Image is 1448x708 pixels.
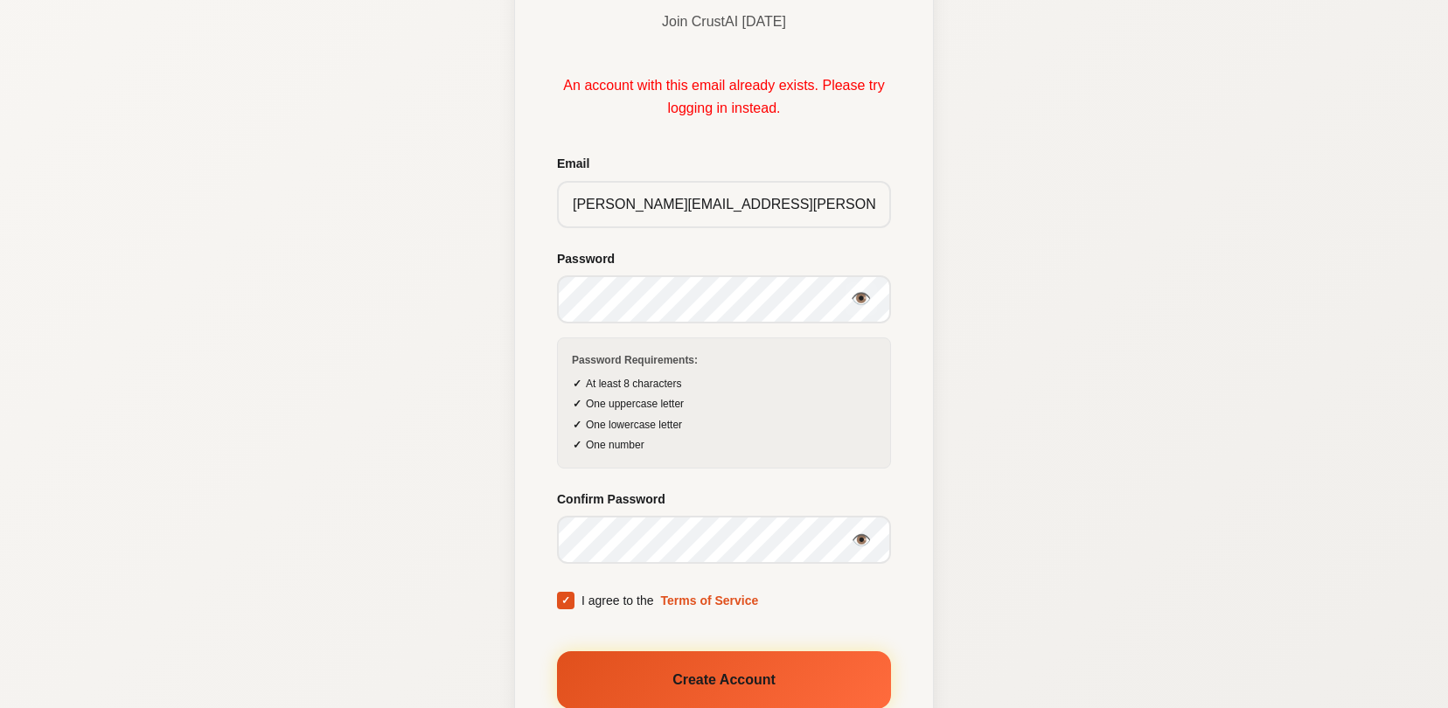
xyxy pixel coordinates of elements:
button: Show password [846,524,877,556]
label: Email [557,154,891,173]
p: Password Requirements: [572,352,876,369]
input: your@email.com [557,181,891,228]
label: Confirm Password [557,489,891,509]
a: Terms of Service [661,593,759,610]
label: Password [557,249,891,268]
p: Join CrustAI [DATE] [557,11,891,32]
li: At least 8 characters [572,376,876,392]
li: One lowercase letter [572,417,876,434]
label: I agree to the [557,592,758,609]
li: One uppercase letter [572,396,876,413]
div: An account with this email already exists. Please try logging in instead. [557,74,891,119]
li: One number [572,437,876,454]
button: Show password [845,283,878,316]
